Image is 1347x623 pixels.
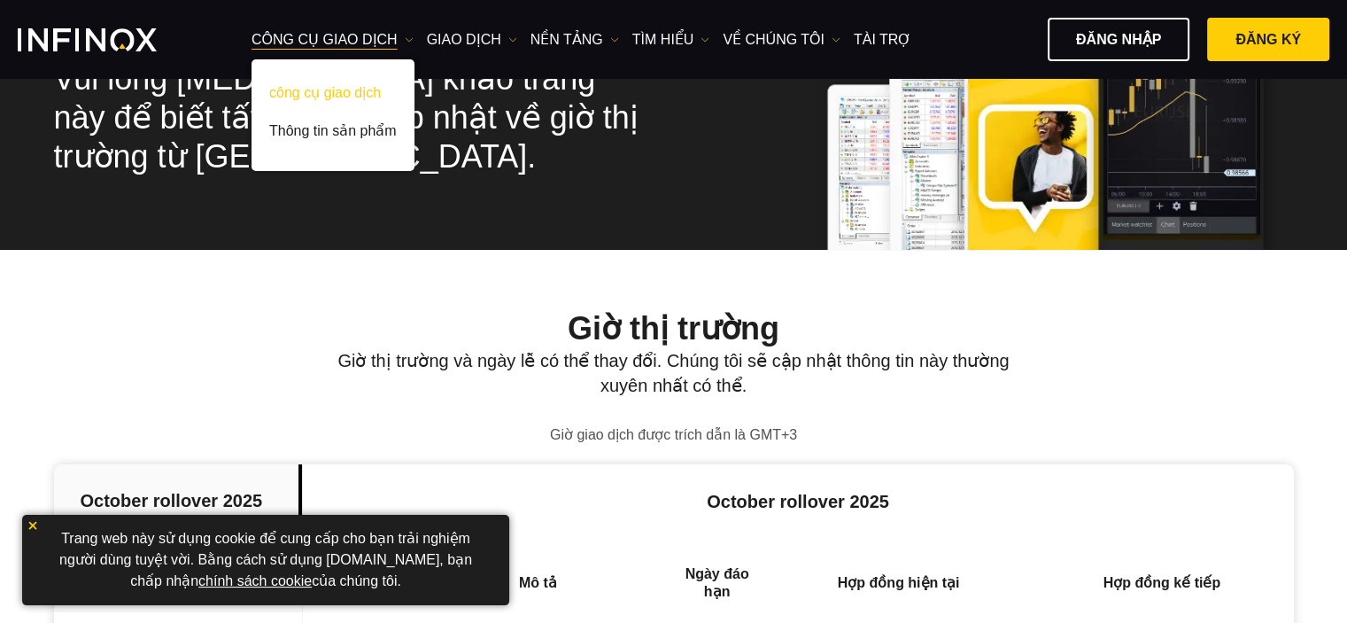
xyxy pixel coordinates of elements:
a: GIAO DỊCH [427,29,517,51]
a: Thông tin sản phẩm [252,115,414,153]
h2: Vui lòng [MEDICAL_DATA] khảo trang này để biết tất cả các cập nhật về giờ thị trường từ [GEOGRAPH... [54,59,649,176]
p: Giờ thị trường và ngày lễ có thể thay đổi. Chúng tôi sẽ cập nhật thông tin này thường xuyên nhất ... [324,348,1024,398]
strong: Giờ thị trường [568,310,779,347]
img: yellow close icon [27,519,39,532]
p: Giờ giao dịch được trích dẫn là GMT+3 [54,424,1294,445]
a: công cụ giao dịch [252,29,414,51]
a: VỀ CHÚNG TÔI [723,29,840,51]
strong: October rollover 2025 [81,491,263,510]
p: Trang web này sử dụng cookie để cung cấp cho bạn trải nghiệm người dùng tuyệt vời. Bằng cách sử d... [31,524,500,596]
a: công cụ giao dịch [252,77,414,115]
a: NỀN TẢNG [530,29,619,51]
a: Tìm hiểu [632,29,710,51]
a: Tài trợ [854,29,911,51]
a: INFINOX Logo [18,28,198,51]
a: Đăng nhập [1048,18,1189,61]
a: chính sách cookie [198,573,312,588]
a: Đăng ký [1207,18,1329,61]
strong: October rollover 2025 [707,492,889,511]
